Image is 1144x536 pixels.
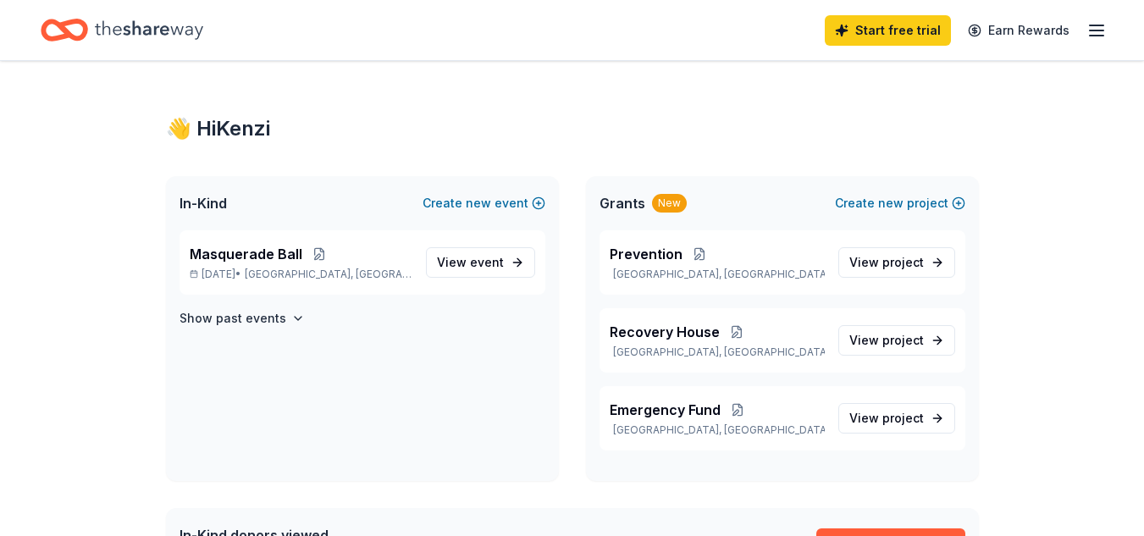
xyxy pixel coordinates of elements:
[245,268,412,281] span: [GEOGRAPHIC_DATA], [GEOGRAPHIC_DATA]
[166,115,979,142] div: 👋 Hi Kenzi
[610,345,825,359] p: [GEOGRAPHIC_DATA], [GEOGRAPHIC_DATA]
[849,252,924,273] span: View
[825,15,951,46] a: Start free trial
[610,244,683,264] span: Prevention
[610,322,720,342] span: Recovery House
[849,408,924,428] span: View
[437,252,504,273] span: View
[882,255,924,269] span: project
[180,193,227,213] span: In-Kind
[190,268,412,281] p: [DATE] •
[180,308,305,329] button: Show past events
[610,400,721,420] span: Emergency Fund
[426,247,535,278] a: View event
[180,308,286,329] h4: Show past events
[610,423,825,437] p: [GEOGRAPHIC_DATA], [GEOGRAPHIC_DATA]
[882,411,924,425] span: project
[838,325,955,356] a: View project
[878,193,904,213] span: new
[882,333,924,347] span: project
[838,247,955,278] a: View project
[466,193,491,213] span: new
[190,244,302,264] span: Masquerade Ball
[600,193,645,213] span: Grants
[835,193,965,213] button: Createnewproject
[652,194,687,213] div: New
[610,268,825,281] p: [GEOGRAPHIC_DATA], [GEOGRAPHIC_DATA]
[838,403,955,434] a: View project
[423,193,545,213] button: Createnewevent
[958,15,1080,46] a: Earn Rewards
[41,10,203,50] a: Home
[849,330,924,351] span: View
[470,255,504,269] span: event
